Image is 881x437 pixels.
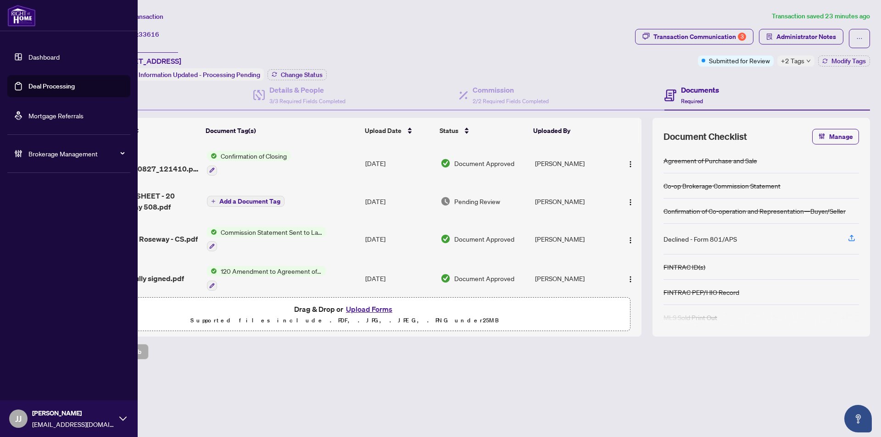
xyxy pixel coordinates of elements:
[781,55,804,66] span: +2 Tags
[623,194,638,209] button: Logo
[776,29,836,44] span: Administrator Notes
[362,259,437,298] td: [DATE]
[454,158,514,168] span: Document Approved
[681,84,719,95] h4: Documents
[15,412,22,425] span: JJ
[85,233,198,244] span: 508-20 Fashion Roseway - CS.pdf
[627,160,634,168] img: Logo
[28,149,124,159] span: Brokerage Management
[766,33,773,40] span: solution
[812,129,859,144] button: Manage
[664,155,757,166] div: Agreement of Purchase and Sale
[664,234,737,244] div: Declined - Form 801/APS
[281,72,323,78] span: Change Status
[531,220,615,259] td: [PERSON_NAME]
[362,144,437,183] td: [DATE]
[440,196,451,206] img: Document Status
[361,118,436,144] th: Upload Date
[664,130,747,143] span: Document Checklist
[664,206,846,216] div: Confirmation of Co-operation and Representation—Buyer/Seller
[59,298,630,332] span: Drag & Drop orUpload FormsSupported files include .PDF, .JPG, .JPEG, .PNG under25MB
[28,53,60,61] a: Dashboard
[627,276,634,283] img: Logo
[81,118,202,144] th: (16) File Name
[85,190,200,212] span: Signed TRADE SHEET - 20 Fashion Roseway 508.pdf
[664,262,705,272] div: FINTRAC ID(s)
[818,55,870,66] button: Modify Tags
[28,82,75,90] a: Deal Processing
[530,118,612,144] th: Uploaded By
[139,30,159,39] span: 33616
[454,234,514,244] span: Document Approved
[268,69,327,80] button: Change Status
[623,156,638,171] button: Logo
[531,144,615,183] td: [PERSON_NAME]
[531,183,615,220] td: [PERSON_NAME]
[217,227,326,237] span: Commission Statement Sent to Lawyer
[831,58,866,64] span: Modify Tags
[139,71,260,79] span: Information Updated - Processing Pending
[207,266,326,291] button: Status Icon120 Amendment to Agreement of Purchase and Sale
[664,181,781,191] div: Co-op Brokerage Commission Statement
[681,98,703,105] span: Required
[653,29,746,44] div: Transaction Communication
[114,55,181,66] span: [STREET_ADDRESS]
[635,29,753,44] button: Transaction Communication3
[454,273,514,283] span: Document Approved
[207,151,290,176] button: Status IconConfirmation of Closing
[759,29,843,44] button: Administrator Notes
[440,158,451,168] img: Document Status
[473,84,549,95] h4: Commission
[362,220,437,259] td: [DATE]
[202,118,361,144] th: Document Tag(s)
[32,408,115,418] span: [PERSON_NAME]
[365,126,401,136] span: Upload Date
[114,12,163,21] span: View Transaction
[207,227,326,252] button: Status IconCommission Statement Sent to Lawyer
[664,287,739,297] div: FINTRAC PEP/HIO Record
[207,195,284,207] button: Add a Document Tag
[440,234,451,244] img: Document Status
[473,98,549,105] span: 2/2 Required Fields Completed
[85,152,200,174] span: Sender Unknown_20250827_121410.pdf
[440,273,451,283] img: Document Status
[207,151,217,161] img: Status Icon
[531,259,615,298] td: [PERSON_NAME]
[829,129,853,144] span: Manage
[219,198,280,205] span: Add a Document Tag
[738,33,746,41] div: 3
[627,199,634,206] img: Logo
[28,111,84,120] a: Mortgage Referrals
[207,196,284,207] button: Add a Document Tag
[32,419,115,429] span: [EMAIL_ADDRESS][DOMAIN_NAME]
[709,55,770,66] span: Submitted for Review
[217,151,290,161] span: Confirmation of Closing
[436,118,530,144] th: Status
[7,5,36,27] img: logo
[362,183,437,220] td: [DATE]
[343,303,395,315] button: Upload Forms
[856,35,863,42] span: ellipsis
[623,271,638,286] button: Logo
[454,196,500,206] span: Pending Review
[294,303,395,315] span: Drag & Drop or
[65,315,625,326] p: Supported files include .PDF, .JPG, .JPEG, .PNG under 25 MB
[440,126,458,136] span: Status
[269,84,346,95] h4: Details & People
[844,405,872,432] button: Open asap
[207,227,217,237] img: Status Icon
[207,266,217,276] img: Status Icon
[211,199,216,204] span: plus
[269,98,346,105] span: 3/3 Required Fields Completed
[623,232,638,246] button: Logo
[772,11,870,22] article: Transaction saved 23 minutes ago
[627,237,634,244] img: Logo
[217,266,326,276] span: 120 Amendment to Agreement of Purchase and Sale
[806,59,811,63] span: down
[114,68,264,81] div: Status:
